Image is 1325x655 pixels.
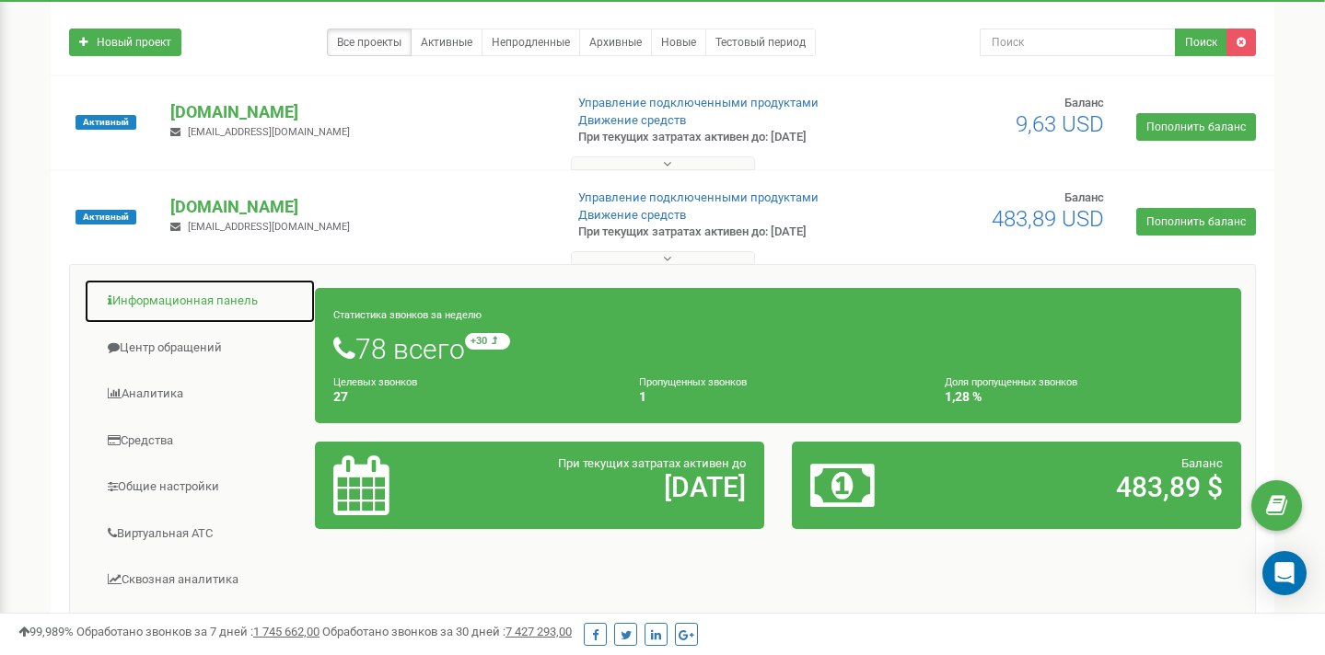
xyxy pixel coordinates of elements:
a: Управление подключенными продуктами [578,96,819,109]
a: Управление подключенными продуктами [578,190,819,204]
input: Поиск [980,29,1176,56]
small: Статистика звонков за неделю [333,309,482,321]
a: Виртуальная АТС [84,511,316,557]
a: Коллбек [84,604,316,649]
h4: 1,28 % [945,390,1223,404]
h4: 1 [639,390,917,404]
a: Общие настройки [84,465,316,510]
span: Обработано звонков за 7 дней : [76,625,320,638]
small: +30 [465,333,510,350]
p: [DOMAIN_NAME] [170,100,548,124]
a: Тестовый период [705,29,816,56]
span: 9,63 USD [1016,111,1104,137]
a: Информационная панель [84,279,316,324]
span: 99,989% [18,625,74,638]
span: Обработано звонков за 30 дней : [322,625,572,638]
a: Архивные [579,29,652,56]
a: Аналитика [84,372,316,417]
div: Open Intercom Messenger [1262,551,1307,595]
small: Доля пропущенных звонков [945,376,1077,388]
a: Новые [651,29,706,56]
h2: [DATE] [481,472,747,502]
a: Движение средств [578,113,686,127]
u: 1 745 662,00 [253,625,320,638]
a: Центр обращений [84,326,316,371]
p: При текущих затратах активен до: [DATE] [578,224,854,241]
span: Баланс [1181,456,1223,470]
span: Активный [76,210,136,224]
a: Непродленные [482,29,580,56]
span: [EMAIL_ADDRESS][DOMAIN_NAME] [188,126,350,138]
h1: 78 всего [333,333,1223,364]
a: Пополнить баланс [1136,113,1256,141]
small: Пропущенных звонков [639,376,747,388]
span: Активный [76,115,136,130]
span: 483,89 USD [992,206,1104,232]
u: 7 427 293,00 [506,625,572,638]
h4: 27 [333,390,611,404]
a: Пополнить баланс [1136,208,1256,236]
a: Все проекты [327,29,412,56]
a: Сквозная аналитика [84,557,316,603]
p: [DOMAIN_NAME] [170,195,548,219]
span: [EMAIL_ADDRESS][DOMAIN_NAME] [188,221,350,233]
span: При текущих затратах активен до [558,456,746,470]
a: Новый проект [69,29,181,56]
a: Средства [84,419,316,464]
a: Движение средств [578,208,686,222]
button: Поиск [1175,29,1227,56]
span: Баланс [1064,96,1104,109]
span: Баланс [1064,190,1104,204]
h2: 483,89 $ [957,472,1223,502]
p: При текущих затратах активен до: [DATE] [578,129,854,146]
a: Активные [411,29,482,56]
small: Целевых звонков [333,376,417,388]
